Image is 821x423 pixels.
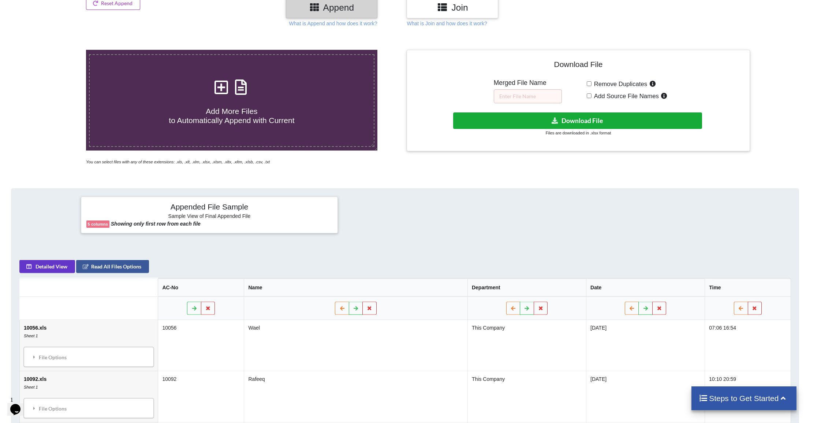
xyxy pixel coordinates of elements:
[169,107,294,125] span: Add More Files to Automatically Append with Current
[86,213,333,220] h6: Sample View of Final Appended File
[453,112,702,129] button: Download File
[244,279,467,297] th: Name
[19,371,157,422] td: 10092.xls
[467,371,586,422] td: This Company
[158,320,244,371] td: 10056
[705,279,791,297] th: Time
[19,260,75,273] button: Detailed View
[26,401,151,416] div: File Options
[546,131,611,135] small: Files are downloaded in .xlsx format
[158,279,244,297] th: AC-No
[76,260,149,273] button: Read All Files Options
[26,349,151,365] div: File Options
[23,334,38,338] i: Sheet 1
[412,2,493,13] h3: Join
[705,320,791,371] td: 07:06 16:54
[467,279,586,297] th: Department
[111,221,201,227] b: Showing only first row from each file
[699,394,789,403] h4: Steps to Get Started
[86,160,270,164] i: You can select files with any of these extensions: .xls, .xlt, .xlm, .xlsx, .xlsm, .xltx, .xltm, ...
[244,320,467,371] td: Wael
[86,202,333,212] h4: Appended File Sample
[467,320,586,371] td: This Company
[7,394,31,416] iframe: chat widget
[291,2,372,13] h3: Append
[244,371,467,422] td: Rafeeq
[407,20,487,27] p: What is Join and how does it work?
[592,81,648,88] span: Remove Duplicates
[705,371,791,422] td: 10:10 20:59
[23,385,38,389] i: Sheet 1
[494,79,562,87] h5: Merged File Name
[592,93,659,100] span: Add Source File Names
[586,320,704,371] td: [DATE]
[494,89,562,103] input: Enter File Name
[586,279,704,297] th: Date
[158,371,244,422] td: 10092
[586,371,704,422] td: [DATE]
[289,20,377,27] p: What is Append and how does it work?
[88,222,108,226] b: 5 columns
[19,320,157,371] td: 10056.xls
[412,55,744,76] h4: Download File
